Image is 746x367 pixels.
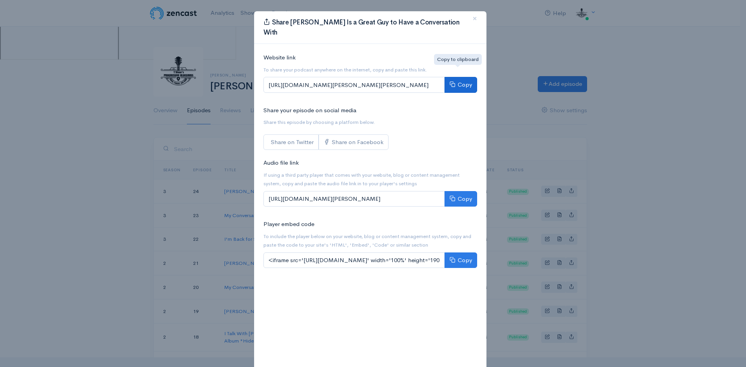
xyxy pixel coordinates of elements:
[263,158,299,167] label: Audio file link
[263,53,296,62] label: Website link
[263,18,460,37] span: Share [PERSON_NAME] Is a Great Guy to Have a Conversation With
[263,119,375,125] small: Share this episode by choosing a platform below.
[263,134,319,150] a: Share on Twitter
[463,8,486,30] button: Close
[263,233,471,249] small: To include the player below on your website, blog or content management system, copy and paste th...
[434,54,482,65] div: Copy to clipboard
[263,66,427,73] small: To share your podcast anywhere on the internet, copy and paste this link.
[472,13,477,24] span: ×
[444,252,477,268] button: Copy
[263,77,445,93] input: [URL][DOMAIN_NAME][PERSON_NAME][PERSON_NAME]
[319,134,389,150] a: Share on Facebook
[263,252,445,268] input: <iframe src='[URL][DOMAIN_NAME]' width='100%' height='190' frameborder='0' scrolling='no' seamles...
[263,191,445,207] input: [URL][DOMAIN_NAME][PERSON_NAME]
[263,134,389,150] div: Social sharing links
[263,172,460,187] small: If using a third party player that comes with your website, blog or content management system, co...
[263,220,314,229] label: Player embed code
[444,191,477,207] button: Copy
[263,106,356,115] label: Share your episode on social media
[444,77,477,93] button: Copy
